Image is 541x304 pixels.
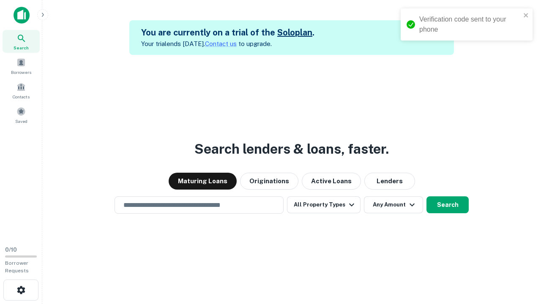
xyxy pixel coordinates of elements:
[277,27,312,38] a: Soloplan
[5,247,17,253] span: 0 / 10
[419,14,521,35] div: Verification code sent to your phone
[364,196,423,213] button: Any Amount
[141,26,314,39] h5: You are currently on a trial of the .
[287,196,361,213] button: All Property Types
[14,7,30,24] img: capitalize-icon.png
[15,118,27,125] span: Saved
[169,173,237,190] button: Maturing Loans
[364,173,415,190] button: Lenders
[205,40,237,47] a: Contact us
[3,54,40,77] a: Borrowers
[3,79,40,102] a: Contacts
[141,39,314,49] p: Your trial ends [DATE]. to upgrade.
[5,260,29,274] span: Borrower Requests
[11,69,31,76] span: Borrowers
[13,93,30,100] span: Contacts
[14,44,29,51] span: Search
[302,173,361,190] button: Active Loans
[3,30,40,53] a: Search
[240,173,298,190] button: Originations
[523,12,529,20] button: close
[426,196,469,213] button: Search
[194,139,389,159] h3: Search lenders & loans, faster.
[499,209,541,250] iframe: Chat Widget
[3,103,40,126] a: Saved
